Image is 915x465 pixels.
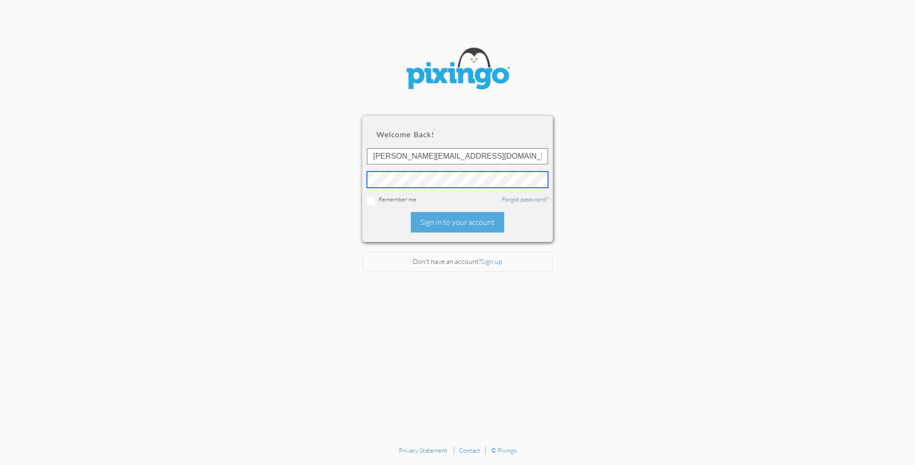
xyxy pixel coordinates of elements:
div: Don't have an account? [362,252,553,272]
input: ID or Email [367,148,548,164]
a: Sign up [481,257,502,265]
a: Contact [459,446,480,454]
img: pixingo logo [400,43,515,97]
a: Privacy Statement [399,446,447,454]
div: Sign in to your account [411,212,504,232]
div: Remember me [367,195,548,205]
a: Forgot password? [502,195,548,203]
h2: Welcome back! [376,130,539,139]
a: © Pixingo [491,446,517,454]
